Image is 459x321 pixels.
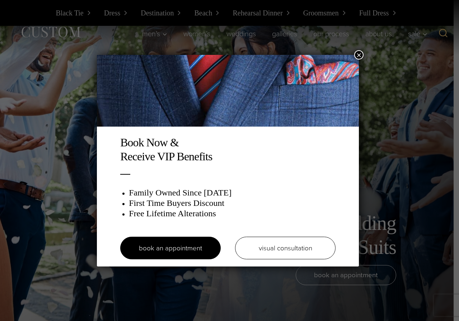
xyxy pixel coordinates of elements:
[129,188,336,198] h3: Family Owned Since [DATE]
[129,198,336,208] h3: First Time Buyers Discount
[354,50,364,60] button: Close
[120,136,336,163] h2: Book Now & Receive VIP Benefits
[235,237,336,259] a: visual consultation
[129,208,336,219] h3: Free Lifetime Alterations
[120,237,221,259] a: book an appointment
